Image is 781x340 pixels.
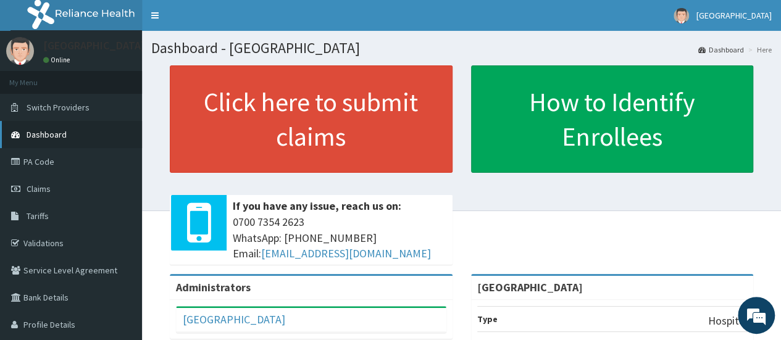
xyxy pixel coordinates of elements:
[23,62,50,93] img: d_794563401_company_1708531726252_794563401
[471,65,754,173] a: How to Identify Enrollees
[43,56,73,64] a: Online
[708,313,747,329] p: Hospital
[745,44,772,55] li: Here
[170,65,453,173] a: Click here to submit claims
[72,95,170,220] span: We're online!
[27,210,49,222] span: Tariffs
[6,37,34,65] img: User Image
[233,199,401,213] b: If you have any issue, reach us on:
[27,102,90,113] span: Switch Providers
[27,183,51,194] span: Claims
[698,44,744,55] a: Dashboard
[203,6,232,36] div: Minimize live chat window
[477,313,498,325] b: Type
[696,10,772,21] span: [GEOGRAPHIC_DATA]
[183,312,285,326] a: [GEOGRAPHIC_DATA]
[27,129,67,140] span: Dashboard
[176,280,251,294] b: Administrators
[261,246,431,260] a: [EMAIL_ADDRESS][DOMAIN_NAME]
[674,8,689,23] img: User Image
[6,217,235,260] textarea: Type your message and hit 'Enter'
[233,214,446,262] span: 0700 7354 2623 WhatsApp: [PHONE_NUMBER] Email:
[43,40,145,51] p: [GEOGRAPHIC_DATA]
[151,40,772,56] h1: Dashboard - [GEOGRAPHIC_DATA]
[64,69,207,85] div: Chat with us now
[477,280,583,294] strong: [GEOGRAPHIC_DATA]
